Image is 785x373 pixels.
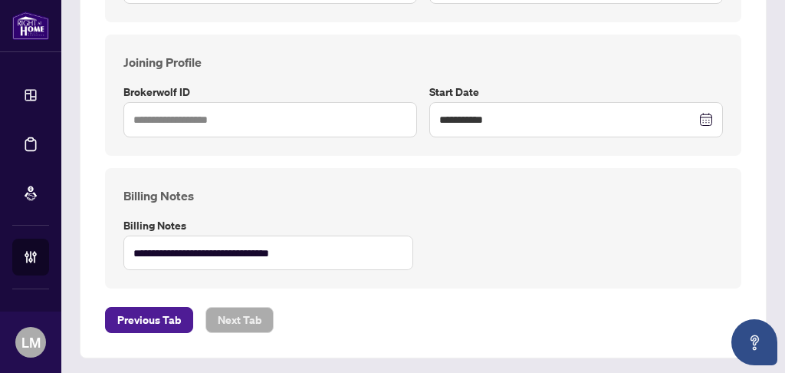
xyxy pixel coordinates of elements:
[429,84,723,101] label: Start Date
[12,12,49,40] img: logo
[117,308,181,332] span: Previous Tab
[205,307,274,333] button: Next Tab
[123,53,723,71] h4: Joining Profile
[123,84,417,101] label: Brokerwolf ID
[123,186,723,205] h4: Billing Notes
[21,332,41,353] span: LM
[105,307,193,333] button: Previous Tab
[731,319,777,365] button: Open asap
[123,217,417,234] label: Billing Notes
